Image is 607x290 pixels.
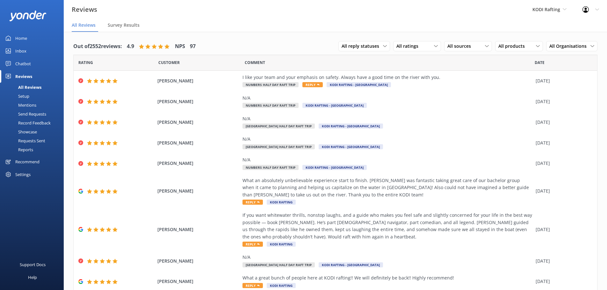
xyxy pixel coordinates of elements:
div: Help [28,271,37,284]
span: [PERSON_NAME] [157,77,240,84]
div: [DATE] [536,139,589,146]
span: [PERSON_NAME] [157,119,240,126]
span: KODI Rafting [267,242,296,247]
span: Date [78,60,93,66]
span: Date [158,60,180,66]
div: What a great bunch of people here at KODI rafting!! We will definitely be back!! Highly recommend! [242,274,532,281]
span: [PERSON_NAME] [157,98,240,105]
span: All products [498,43,529,50]
span: Date [535,60,545,66]
span: KODI Rafting - [GEOGRAPHIC_DATA] [302,103,367,108]
div: [DATE] [536,187,589,195]
div: Record Feedback [4,118,51,127]
div: What an absolutely unbelievable experience start to finish. [PERSON_NAME] was fantastic taking gr... [242,177,532,198]
span: Numbers Half Day Raft Trip [242,103,299,108]
span: [GEOGRAPHIC_DATA] Half Day Raft Trip [242,262,315,267]
span: Question [245,60,265,66]
a: All Reviews [4,83,64,92]
div: N/A [242,136,532,143]
span: Reply [242,242,263,247]
div: [DATE] [536,77,589,84]
span: All ratings [396,43,422,50]
div: [DATE] [536,278,589,285]
span: [PERSON_NAME] [157,278,240,285]
div: Inbox [15,45,26,57]
div: Chatbot [15,57,31,70]
h4: Out of 2552 reviews: [73,42,122,51]
div: N/A [242,115,532,122]
div: N/A [242,156,532,163]
div: Send Requests [4,110,46,118]
div: Support Docs [20,258,46,271]
span: [PERSON_NAME] [157,226,240,233]
span: Numbers Half Day Raft Trip [242,165,299,170]
a: Send Requests [4,110,64,118]
span: KODI Rafting - [GEOGRAPHIC_DATA] [319,144,383,149]
span: All Organisations [549,43,590,50]
div: All Reviews [4,83,41,92]
div: Mentions [4,101,36,110]
a: Record Feedback [4,118,64,127]
div: Home [15,32,27,45]
div: [DATE] [536,98,589,105]
div: Setup [4,92,29,101]
span: KODI Rafting - [GEOGRAPHIC_DATA] [327,82,391,87]
div: [DATE] [536,119,589,126]
span: [PERSON_NAME] [157,139,240,146]
div: [DATE] [536,160,589,167]
div: Showcase [4,127,37,136]
div: Recommend [15,155,40,168]
div: [DATE] [536,226,589,233]
span: Reply [242,283,263,288]
div: Requests Sent [4,136,45,145]
span: [PERSON_NAME] [157,187,240,195]
div: N/A [242,254,532,261]
span: KODI Rafting [267,200,296,205]
a: Requests Sent [4,136,64,145]
a: Mentions [4,101,64,110]
span: Survey Results [108,22,140,28]
h3: Reviews [72,4,97,15]
span: All Reviews [72,22,96,28]
span: KODI Rafting - [GEOGRAPHIC_DATA] [319,124,383,129]
span: KODI Rafting [532,6,560,12]
span: Reply [242,200,263,205]
span: KODI Rafting - [GEOGRAPHIC_DATA] [319,262,383,267]
span: Reply [302,82,323,87]
span: All sources [447,43,475,50]
a: Showcase [4,127,64,136]
span: Numbers Half Day Raft Trip [242,82,299,87]
a: Reports [4,145,64,154]
span: [GEOGRAPHIC_DATA] Half Day Raft Trip [242,144,315,149]
h4: 4.9 [127,42,134,51]
h4: 97 [190,42,196,51]
div: [DATE] [536,258,589,265]
span: [PERSON_NAME] [157,258,240,265]
a: Setup [4,92,64,101]
div: Settings [15,168,31,181]
div: Reports [4,145,33,154]
span: KODI Rafting [267,283,296,288]
div: If you want whitewater thrills, nonstop laughs, and a guide who makes you feel safe and slightly ... [242,212,532,240]
div: Reviews [15,70,32,83]
span: [PERSON_NAME] [157,160,240,167]
span: KODI Rafting - [GEOGRAPHIC_DATA] [302,165,367,170]
div: I like your team and your emphasis on safety. Always have a good time on the river with you. [242,74,532,81]
img: yonder-white-logo.png [10,11,46,21]
h4: NPS [175,42,185,51]
div: N/A [242,95,532,102]
span: All reply statuses [342,43,383,50]
span: [GEOGRAPHIC_DATA] Half Day Raft Trip [242,124,315,129]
